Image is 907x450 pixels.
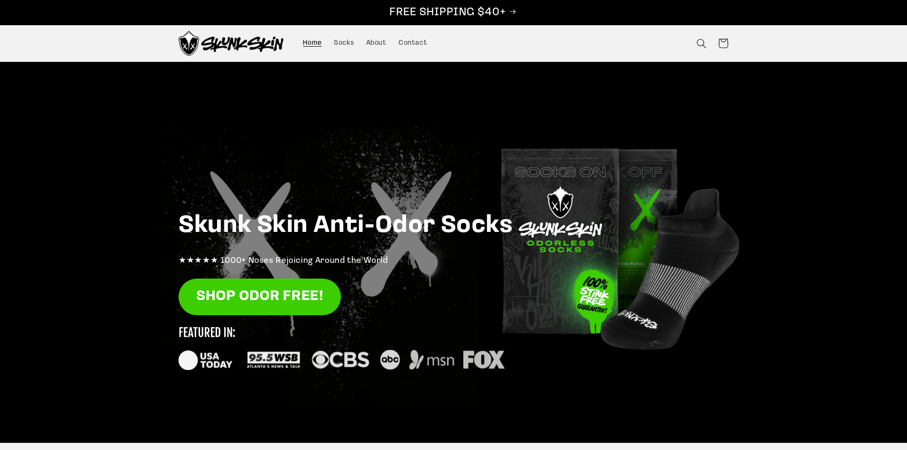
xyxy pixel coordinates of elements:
span: Contact [399,39,427,48]
p: FREE SHIPPING $40+ [10,5,897,20]
a: Home [297,33,328,54]
img: new_featured_logos_1_small.svg [179,327,505,370]
a: Socks [328,33,360,54]
img: Skunk Skin Anti-Odor Socks. [179,31,283,56]
span: Socks [334,39,354,48]
strong: Skunk Skin Anti-Odor Socks [179,214,513,238]
summary: Search [690,32,712,54]
span: About [366,39,387,48]
span: Home [303,39,322,48]
p: ★★★★★ 1000+ Noses Rejoicing Around the World [179,254,728,269]
a: Contact [392,33,433,54]
a: About [360,33,392,54]
a: SHOP ODOR FREE! [179,279,341,315]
